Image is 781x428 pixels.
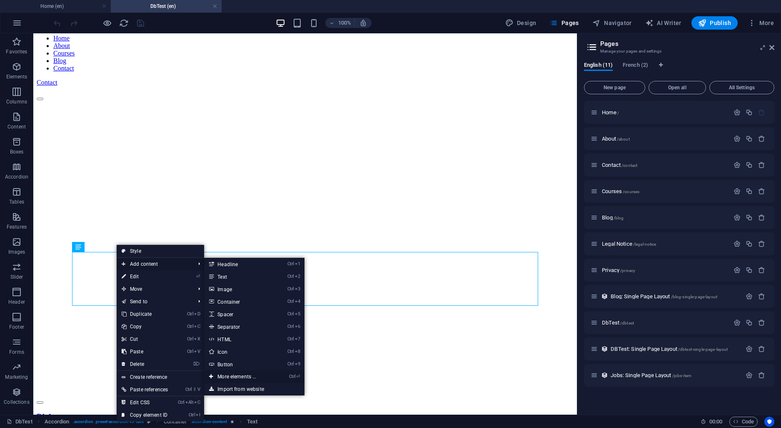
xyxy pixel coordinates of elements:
a: Ctrl2Text [204,270,273,283]
div: Remove [758,240,765,247]
i: ⇧ [193,387,197,392]
div: Duplicate [746,214,753,221]
i: 1 [295,261,300,267]
button: Code [729,417,758,427]
div: Design (Ctrl+Alt+Y) [502,16,540,30]
span: New page [588,85,641,90]
i: 5 [295,311,300,317]
button: 100% [325,18,355,28]
a: Ctrl⇧VPaste references [117,383,173,396]
div: Blog/blog [599,215,729,220]
span: /about [617,137,630,141]
p: Columns [6,98,27,105]
i: Ctrl [178,400,185,405]
div: Legal Notice/legal-notice [599,241,729,247]
i: V [197,387,200,392]
span: /contact [621,163,637,168]
span: 00 00 [709,417,722,427]
a: CtrlCCopy [117,320,173,333]
i: 8 [295,349,300,354]
div: Duplicate [746,161,753,169]
div: Duplicate [746,240,753,247]
a: Ctrl9Button [204,358,273,370]
i: Alt [185,400,194,405]
div: Settings [734,135,741,142]
div: Settings [734,240,741,247]
div: Jobs: Single Page Layout/jobs-item [608,373,741,378]
i: This element is a customizable preset [147,419,151,424]
p: Slider [10,274,23,280]
div: DbTest/dbtest [599,320,729,325]
button: Publish [691,16,738,30]
span: Add content [117,258,192,270]
div: Remove [758,267,765,274]
p: Content [7,123,26,130]
div: Contact/contact [599,162,729,168]
div: Blog: Single Page Layout/blog-single-page-layout [608,294,741,299]
div: Remove [758,188,765,195]
span: Publish [698,19,731,27]
a: Ctrl4Container [204,295,273,308]
span: /legal-notice [633,242,656,247]
a: CtrlICopy element ID [117,409,173,421]
i: Ctrl [287,336,294,342]
i: X [194,336,200,342]
span: French (2) [623,60,648,72]
h3: Manage your pages and settings [600,48,758,55]
span: /dbtest [620,321,634,325]
h4: DbTest (en) [111,2,222,11]
a: CtrlDDuplicate [117,308,173,320]
a: CtrlXCut [117,333,173,345]
div: The startpage cannot be deleted [758,109,765,116]
div: This layout is used as a template for all items (e.g. a blog post) of this collection. The conten... [601,372,608,379]
p: Images [8,249,25,255]
i: 9 [295,361,300,367]
i: Ctrl [289,374,296,379]
h2: Pages [600,40,774,48]
i: Ctrl [187,324,194,329]
a: CtrlAltCEdit CSS [117,396,173,409]
h6: Session time [701,417,723,427]
a: ⏎Edit [117,270,173,283]
a: Style [117,245,204,257]
div: Remove [758,319,765,326]
i: ⌦ [193,361,200,367]
i: Ctrl [287,361,294,367]
i: 4 [295,299,300,304]
i: D [194,311,200,317]
i: ⏎ [296,374,300,379]
a: Click to cancel selection. Double-click to open Pages [7,417,32,427]
span: /courses [623,189,639,194]
i: I [196,412,200,418]
a: Import from website [204,383,304,395]
span: Legal Notice [602,241,656,247]
button: Design [502,16,540,30]
p: Header [8,299,25,305]
div: Settings [734,188,741,195]
i: 6 [295,324,300,329]
span: Click to open page [602,188,639,194]
a: Ctrl3Image [204,283,273,295]
i: 7 [295,336,300,342]
span: Click to open page [602,162,637,168]
i: Ctrl [287,349,294,354]
span: Click to open page [611,346,728,352]
span: AI Writer [645,19,681,27]
div: About/about [599,136,729,141]
a: Ctrl8Icon [204,345,273,358]
button: Open all [649,81,706,94]
span: Click to open page [602,267,635,273]
span: Open all [652,85,702,90]
p: Features [7,224,27,230]
i: Ctrl [189,412,195,418]
p: Marketing [5,374,28,380]
p: Forms [9,349,24,355]
p: Collections [4,399,29,405]
button: Usercentrics [764,417,774,427]
span: Click to open page [602,109,619,116]
div: Settings [746,372,753,379]
a: Ctrl7HTML [204,333,273,345]
div: Remove [758,135,765,142]
i: On resize automatically adjust zoom level to fit chosen device. [359,19,367,27]
div: DBTest: Single Page Layout/dbtest-single-page-layout [608,346,741,352]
